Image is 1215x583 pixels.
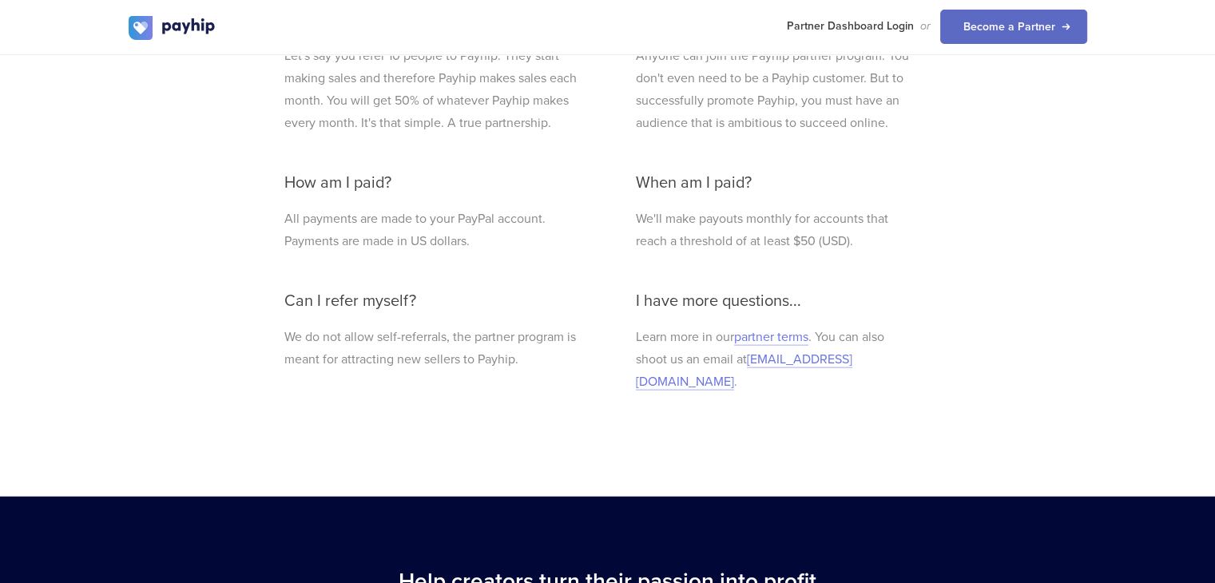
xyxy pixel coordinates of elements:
[636,292,917,310] h3: I have more questions...
[636,174,917,192] h3: When am I paid?
[284,174,580,192] h3: How am I paid?
[940,10,1087,44] a: Become a Partner
[129,16,216,40] img: logo.svg
[284,326,580,371] p: We do not allow self-referrals, the partner program is meant for attracting new sellers to Payhip.
[284,45,580,134] p: Let's say you refer 10 people to Payhip. They start making sales and therefore Payhip makes sales...
[636,351,852,391] a: [EMAIL_ADDRESS][DOMAIN_NAME]
[636,208,917,252] p: We'll make payouts monthly for accounts that reach a threshold of at least $50 (USD).
[284,292,580,310] h3: Can I refer myself?
[636,326,917,393] p: Learn more in our . You can also shoot us an email at .
[734,329,808,346] a: partner terms
[284,208,580,252] p: All payments are made to your PayPal account. Payments are made in US dollars.
[636,45,917,134] p: Anyone can join the Payhip partner program. You don't even need to be a Payhip customer. But to s...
